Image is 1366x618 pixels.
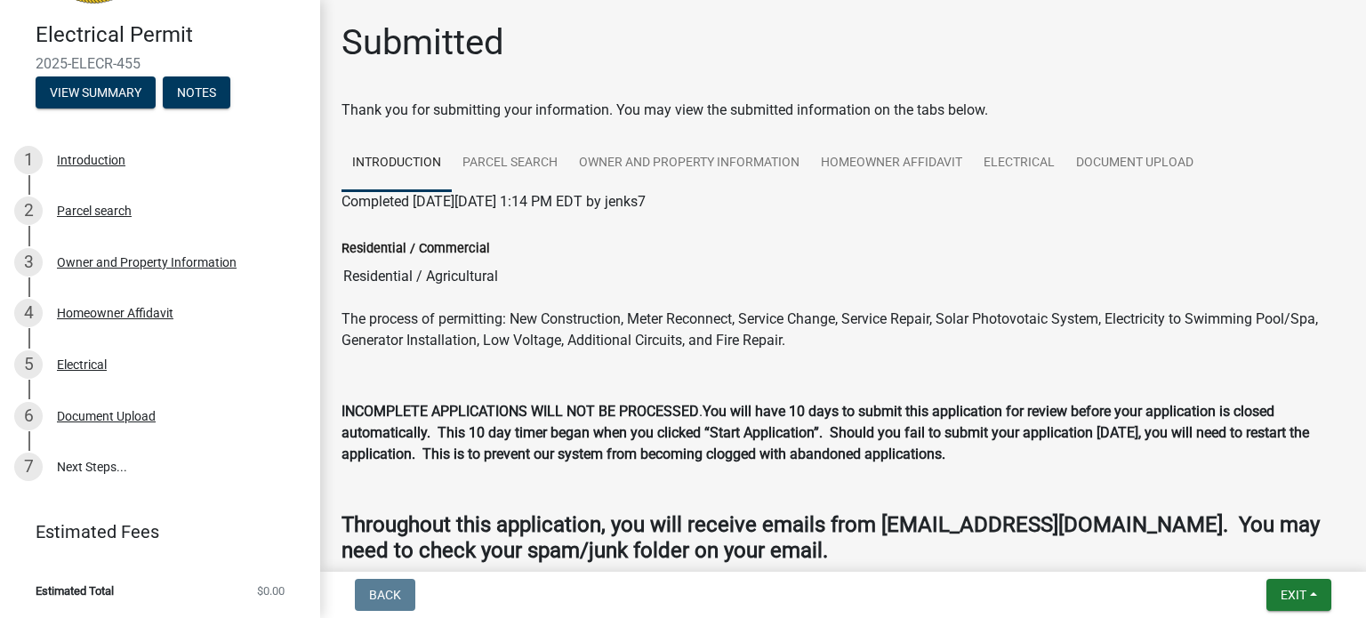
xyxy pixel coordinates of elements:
a: Parcel search [452,135,568,192]
p: . [341,401,1345,465]
button: View Summary [36,76,156,108]
button: Back [355,579,415,611]
div: Document Upload [57,410,156,422]
h1: Submitted [341,21,504,64]
div: Thank you for submitting your information. You may view the submitted information on the tabs below. [341,100,1345,121]
div: Electrical [57,358,107,371]
div: Owner and Property Information [57,256,237,269]
span: Back [369,588,401,602]
div: 2 [14,197,43,225]
wm-modal-confirm: Summary [36,86,156,100]
div: Parcel search [57,205,132,217]
a: Homeowner Affidavit [810,135,973,192]
span: $0.00 [257,585,285,597]
a: Document Upload [1065,135,1204,192]
div: Introduction [57,154,125,166]
a: Introduction [341,135,452,192]
strong: Throughout this application, you will receive emails from [EMAIL_ADDRESS][DOMAIN_NAME]. You may n... [341,512,1320,563]
wm-modal-confirm: Notes [163,86,230,100]
a: Estimated Fees [14,514,292,550]
button: Exit [1266,579,1331,611]
span: Exit [1281,588,1306,602]
div: 7 [14,453,43,481]
h4: Electrical Permit [36,22,306,48]
strong: INCOMPLETE APPLICATIONS WILL NOT BE PROCESSED [341,403,699,420]
div: 3 [14,248,43,277]
span: 2025-ELECR-455 [36,55,285,72]
div: 1 [14,146,43,174]
div: 5 [14,350,43,379]
span: Completed [DATE][DATE] 1:14 PM EDT by jenks7 [341,193,646,210]
strong: You will have 10 days to submit this application for review before your application is closed aut... [341,403,1309,462]
div: 6 [14,402,43,430]
a: Owner and Property Information [568,135,810,192]
div: 4 [14,299,43,327]
a: Electrical [973,135,1065,192]
p: The process of permitting: New Construction, Meter Reconnect, Service Change, Service Repair, Sol... [341,309,1345,351]
button: Notes [163,76,230,108]
label: Residential / Commercial [341,243,490,255]
span: Estimated Total [36,585,114,597]
div: Homeowner Affidavit [57,307,173,319]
